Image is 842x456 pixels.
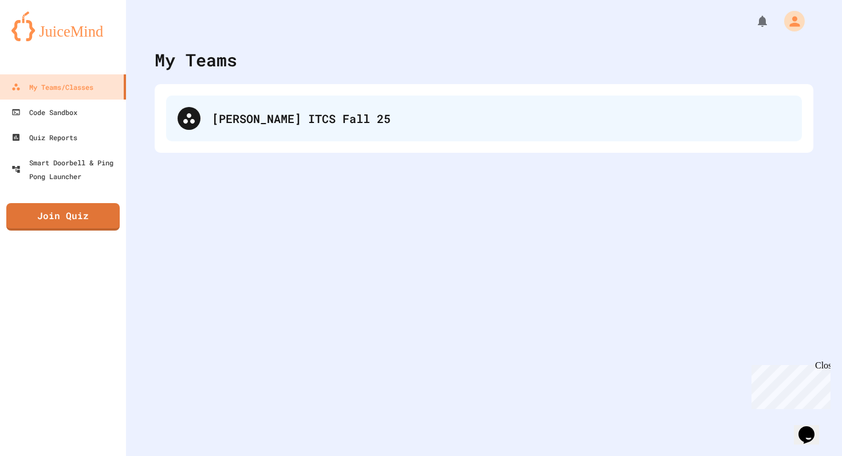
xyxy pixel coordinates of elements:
iframe: chat widget [794,410,831,445]
div: My Notifications [734,11,772,31]
div: My Account [772,8,808,34]
div: Quiz Reports [11,130,77,144]
div: Smart Doorbell & Ping Pong Launcher [11,156,121,183]
div: Code Sandbox [11,105,77,119]
a: Join Quiz [6,203,120,231]
div: My Teams [155,47,237,73]
div: [PERSON_NAME] ITCS Fall 25 [212,110,790,127]
div: Chat with us now!Close [5,5,79,73]
iframe: chat widget [747,360,831,409]
div: [PERSON_NAME] ITCS Fall 25 [166,96,802,141]
img: logo-orange.svg [11,11,115,41]
div: My Teams/Classes [11,80,93,94]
